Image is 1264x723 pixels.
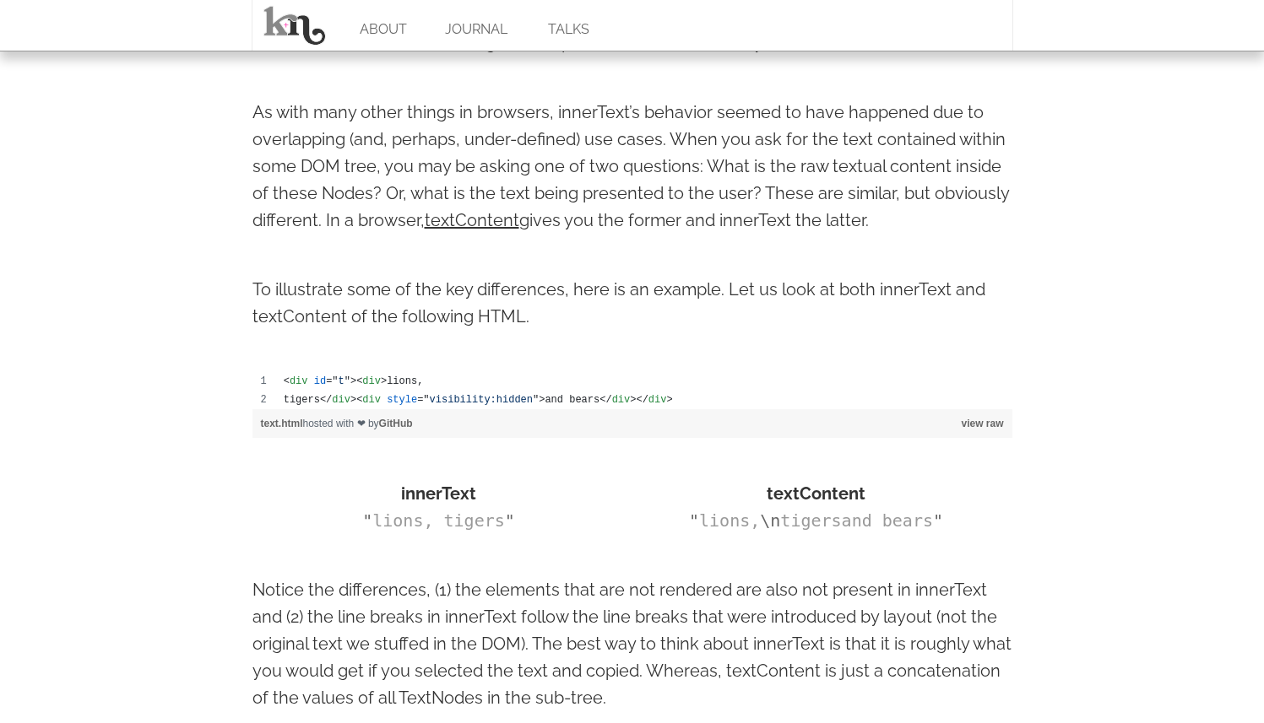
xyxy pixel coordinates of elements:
[275,391,1012,409] td: tigers =" " and bears
[961,418,1003,429] a: view raw
[648,394,667,406] span: div
[689,510,699,531] span: "
[252,276,1012,330] p: To illustrate some of the key differences, here is an example. Let us look at both innerText and ...
[362,510,372,531] span: "
[252,507,626,534] div: lions, tigers
[350,394,356,406] span: >
[666,394,672,406] span: >
[505,510,515,531] span: "
[261,418,303,429] a: text.html
[314,375,326,387] span: id
[425,210,519,230] a: textContent
[630,480,1003,507] div: textContent
[933,510,943,531] span: "
[284,375,290,387] span: <
[636,394,648,406] span: </
[356,375,362,387] span: <
[290,375,308,387] span: div
[539,394,545,406] span: >
[350,375,356,387] span: >
[630,507,1003,534] div: lions, tigersand bears
[379,418,413,429] a: GitHub
[252,576,1012,711] p: Notice the differences, (1) the elements that are not rendered are also not present in innerText ...
[612,394,631,406] span: div
[339,375,344,387] span: t
[630,394,636,406] span: >
[320,394,332,406] span: </
[430,394,533,406] span: visibility:hidden
[252,480,626,507] div: innerText
[332,394,350,406] span: div
[381,375,387,387] span: >
[252,99,1012,234] p: As with many other things in browsers, innerText’s behavior seemed to have happened due to overla...
[356,394,362,406] span: <
[387,394,417,406] span: style
[760,510,780,531] span: \n
[599,394,611,406] span: </
[252,409,1012,438] div: hosted with ❤ by
[362,375,381,387] span: div
[252,372,1012,409] div: text.html content, created by kellegous on 10:25AM on February 25, 2013.
[362,394,381,406] span: div
[275,372,1012,391] td: =" " lions,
